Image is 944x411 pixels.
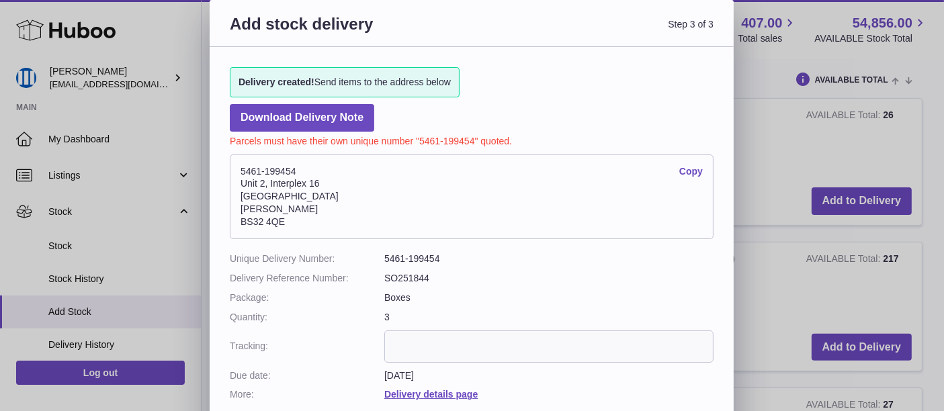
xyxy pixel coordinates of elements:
[384,369,714,382] dd: [DATE]
[384,389,478,400] a: Delivery details page
[384,272,714,285] dd: SO251844
[239,77,314,87] strong: Delivery created!
[384,253,714,265] dd: 5461-199454
[239,76,451,89] span: Send items to the address below
[230,104,374,132] a: Download Delivery Note
[230,369,384,382] dt: Due date:
[472,13,714,50] span: Step 3 of 3
[230,291,384,304] dt: Package:
[679,165,703,178] a: Copy
[230,253,384,265] dt: Unique Delivery Number:
[230,330,384,363] dt: Tracking:
[230,311,384,324] dt: Quantity:
[384,291,714,304] dd: Boxes
[384,311,714,324] dd: 3
[230,154,714,239] address: 5461-199454 Unit 2, Interplex 16 [GEOGRAPHIC_DATA] [PERSON_NAME] BS32 4QE
[230,132,714,148] p: Parcels must have their own unique number "5461-199454" quoted.
[230,13,472,50] h3: Add stock delivery
[230,388,384,401] dt: More:
[230,272,384,285] dt: Delivery Reference Number:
